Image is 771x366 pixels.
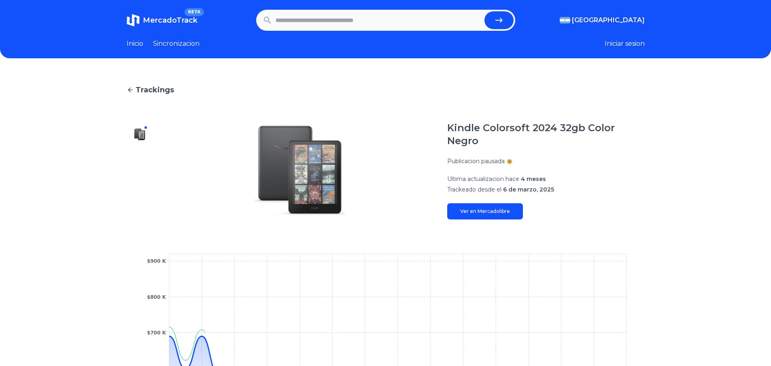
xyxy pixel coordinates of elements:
img: Argentina [560,17,570,23]
tspan: $800 K [147,294,166,300]
tspan: $900 K [147,258,166,264]
span: Ultima actualizacion hace [447,175,519,183]
a: Sincronizacion [153,39,200,49]
span: [GEOGRAPHIC_DATA] [572,15,645,25]
img: MercadoTrack [127,14,140,27]
p: Publicacion pausada [447,157,505,165]
a: Trackings [127,84,645,96]
span: Trackeado desde el [447,186,501,193]
span: MercadoTrack [143,16,198,25]
span: 6 de marzo, 2025 [503,186,554,193]
span: BETA [185,8,204,16]
button: [GEOGRAPHIC_DATA] [560,15,645,25]
a: MercadoTrackBETA [127,14,198,27]
img: Kindle Colorsoft 2024 32gb Color Negro [169,121,431,219]
a: Inicio [127,39,143,49]
img: Kindle Colorsoft 2024 32gb Color Negro [133,128,146,141]
span: 4 meses [521,175,546,183]
h1: Kindle Colorsoft 2024 32gb Color Negro [447,121,645,147]
tspan: $700 K [147,330,166,336]
span: Trackings [136,84,174,96]
a: Ver en Mercadolibre [447,203,523,219]
button: Iniciar sesion [605,39,645,49]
